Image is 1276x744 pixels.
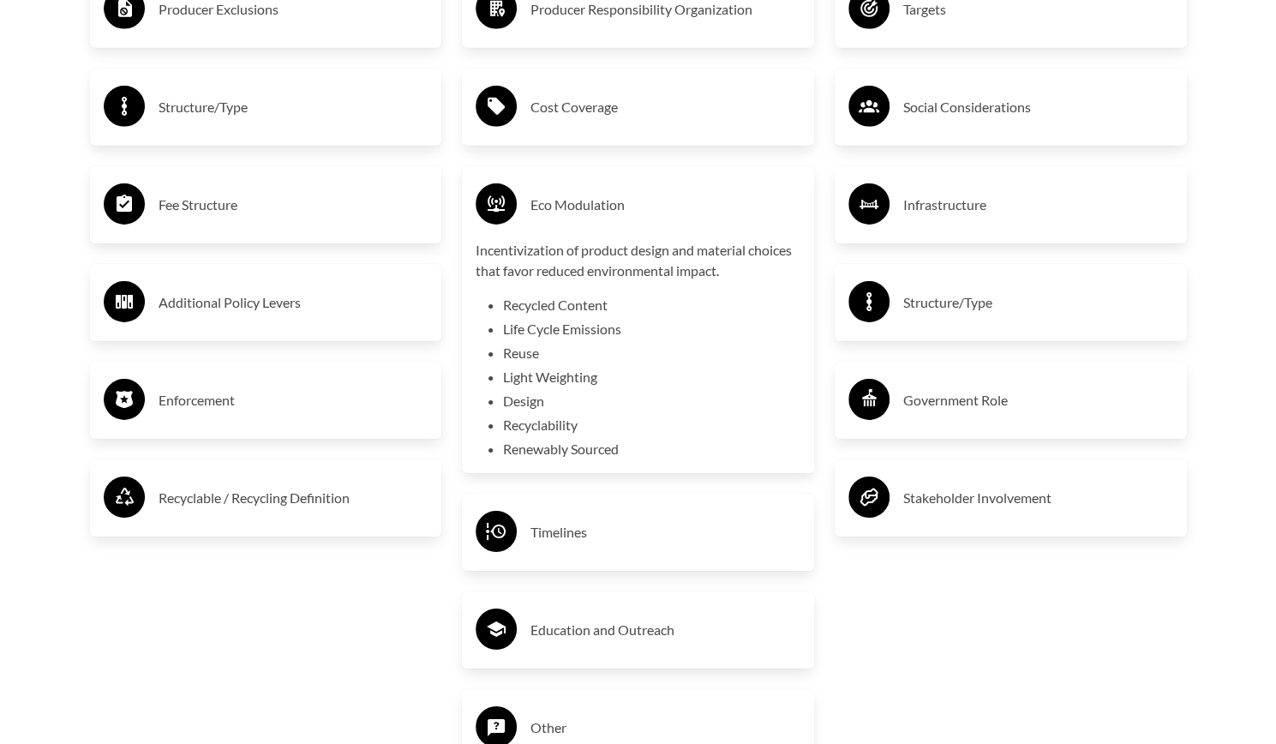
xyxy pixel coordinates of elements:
li: Light Weighting [503,367,800,387]
h3: Recyclable / Recycling Definition [159,484,428,512]
h3: Social Considerations [903,93,1173,121]
h3: Enforcement [159,387,428,414]
h3: Fee Structure [159,191,428,219]
li: Design [503,391,800,411]
h3: Infrastructure [903,191,1173,219]
li: Reuse [503,343,800,363]
h3: Government Role [903,387,1173,414]
li: Recyclability [503,415,800,435]
li: Life Cycle Emissions [503,319,800,339]
h3: Structure/Type [903,289,1173,316]
h3: Additional Policy Levers [159,289,428,316]
h3: Eco Modulation [530,191,800,219]
h3: Structure/Type [159,93,428,121]
h3: Cost Coverage [530,93,800,121]
h3: Education and Outreach [530,616,800,644]
h3: Stakeholder Involvement [903,484,1173,512]
li: Recycled Content [503,295,800,315]
p: Incentivization of product design and material choices that favor reduced environmental impact. [476,240,800,281]
li: Renewably Sourced [503,439,800,459]
h3: Timelines [530,519,800,546]
h3: Other [530,714,800,741]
